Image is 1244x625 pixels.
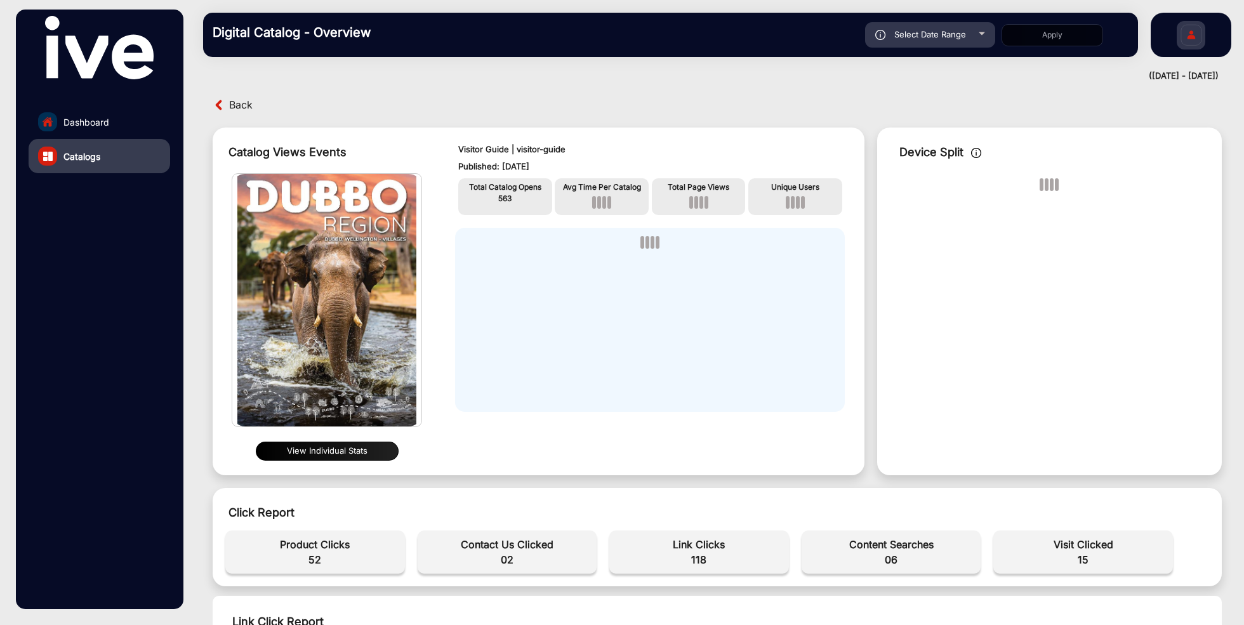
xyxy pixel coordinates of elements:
[228,143,433,161] div: Catalog Views Events
[1178,15,1205,59] img: Sign%20Up.svg
[219,524,1215,580] div: event-details-1
[458,143,842,156] p: Visitor Guide | visitor-guide
[971,148,982,158] img: icon
[875,30,886,40] img: icon
[1000,537,1167,552] span: Visit Clicked
[42,116,53,128] img: home
[43,152,53,161] img: catalog
[29,105,170,139] a: Dashboard
[498,194,512,203] span: 563
[232,537,399,552] span: Product Clicks
[808,552,975,567] span: 06
[899,145,963,159] span: Device Split
[616,552,783,567] span: 118
[232,552,399,567] span: 52
[228,504,1206,521] div: Click Report
[458,161,842,173] p: Published: [DATE]
[1000,552,1167,567] span: 15
[558,181,645,193] p: Avg Time Per Catalog
[461,181,548,193] p: Total Catalog Opens
[63,115,109,129] span: Dashboard
[424,552,591,567] span: 02
[655,181,742,193] p: Total Page Views
[229,95,253,115] span: Back
[894,29,966,39] span: Select Date Range
[63,150,100,163] span: Catalogs
[45,16,153,79] img: vmg-logo
[256,442,399,461] button: View Individual Stats
[190,70,1219,82] div: ([DATE] - [DATE])
[232,174,421,426] img: img
[213,25,390,40] h3: Digital Catalog - Overview
[751,181,838,193] p: Unique Users
[616,537,783,552] span: Link Clicks
[29,139,170,173] a: Catalogs
[213,98,226,112] img: back arrow
[424,537,591,552] span: Contact Us Clicked
[808,537,975,552] span: Content Searches
[1002,24,1103,46] button: Apply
